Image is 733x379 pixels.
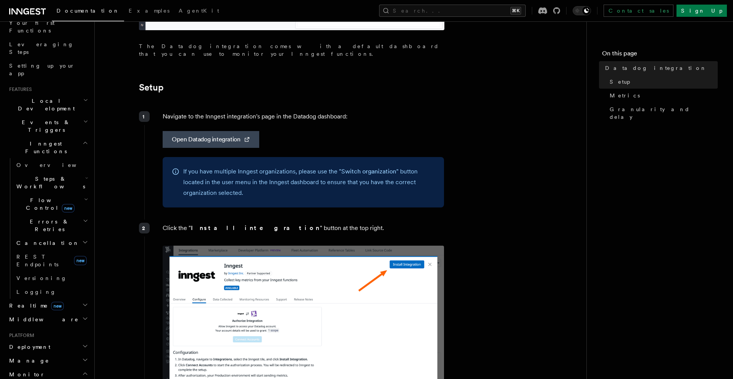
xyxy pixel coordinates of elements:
[191,224,320,232] strong: Install integration
[13,175,85,190] span: Steps & Workflows
[139,223,150,233] div: 2
[16,289,56,295] span: Logging
[139,42,444,58] p: The Datadog integration comes with a default dashboard that you can use to monitor your Inngest f...
[607,75,718,89] a: Setup
[16,254,58,267] span: REST Endpoints
[183,166,435,198] p: If you have multiple Inngest organizations, please use the " " button located in the user menu in...
[607,89,718,102] a: Metrics
[16,162,95,168] span: Overview
[13,285,90,299] a: Logging
[6,299,90,313] button: Realtimenew
[179,8,219,14] span: AgentKit
[13,215,90,236] button: Errors & Retries
[139,82,164,93] a: Setup
[6,137,90,158] button: Inngest Functions
[6,332,34,339] span: Platform
[6,115,90,137] button: Events & Triggers
[13,239,79,247] span: Cancellation
[6,16,90,37] a: Your first Functions
[610,78,630,86] span: Setup
[602,49,718,61] h4: On this page
[163,223,444,233] p: Click the " " button at the top right.
[341,168,396,175] a: Switch organization
[124,2,174,21] a: Examples
[174,2,224,21] a: AgentKit
[604,5,673,17] a: Contact sales
[9,63,75,76] span: Setting up your app
[6,86,32,92] span: Features
[610,92,640,99] span: Metrics
[13,193,90,215] button: Flow Controlnew
[605,64,707,72] span: Datadog integration
[6,140,82,155] span: Inngest Functions
[6,340,90,354] button: Deployment
[13,271,90,285] a: Versioning
[573,6,591,15] button: Toggle dark mode
[13,196,84,212] span: Flow Control
[6,357,49,364] span: Manage
[6,343,50,351] span: Deployment
[13,236,90,250] button: Cancellation
[74,256,87,265] span: new
[13,250,90,271] a: REST Endpointsnew
[6,94,90,115] button: Local Development
[610,105,718,121] span: Granularity and delay
[6,316,79,323] span: Middleware
[6,59,90,80] a: Setting up your app
[6,158,90,299] div: Inngest Functions
[6,118,83,134] span: Events & Triggers
[6,354,90,368] button: Manage
[6,97,83,112] span: Local Development
[129,8,170,14] span: Examples
[676,5,727,17] a: Sign Up
[13,218,83,233] span: Errors & Retries
[607,102,718,124] a: Granularity and delay
[379,5,526,17] button: Search...⌘K
[9,41,74,55] span: Leveraging Steps
[62,204,74,212] span: new
[13,172,90,193] button: Steps & Workflows
[6,313,90,326] button: Middleware
[6,371,45,378] span: Monitor
[163,131,259,148] a: Open Datadog integration
[139,111,150,122] div: 1
[6,302,64,309] span: Realtime
[510,7,521,15] kbd: ⌘K
[602,61,718,75] a: Datadog integration
[13,158,90,172] a: Overview
[163,111,444,122] p: Navigate to the Inngest integration's page in the Datadog dashboard:
[52,2,124,21] a: Documentation
[6,37,90,59] a: Leveraging Steps
[51,302,64,310] span: new
[16,275,67,281] span: Versioning
[57,8,119,14] span: Documentation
